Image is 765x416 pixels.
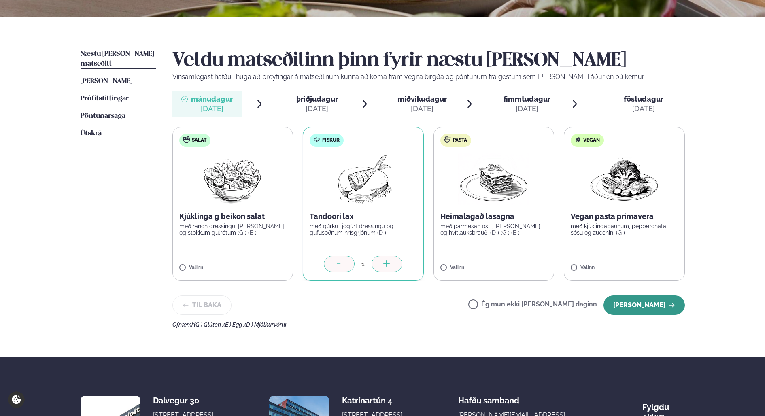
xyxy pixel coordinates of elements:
[172,49,685,72] h2: Veldu matseðilinn þinn fyrir næstu [PERSON_NAME]
[310,212,417,221] p: Tandoori lax
[589,153,660,205] img: Vegan.png
[81,94,129,104] a: Prófílstillingar
[223,321,244,328] span: (E ) Egg ,
[191,104,233,114] div: [DATE]
[458,389,519,405] span: Hafðu samband
[183,136,190,143] img: salad.svg
[314,136,320,143] img: fish.svg
[81,130,102,137] span: Útskrá
[355,259,372,269] div: 1
[624,95,663,103] span: föstudagur
[575,136,581,143] img: Vegan.svg
[624,104,663,114] div: [DATE]
[440,212,548,221] p: Heimalagað lasagna
[8,391,25,408] a: Cookie settings
[444,136,451,143] img: pasta.svg
[583,137,600,144] span: Vegan
[81,111,125,121] a: Pöntunarsaga
[571,223,678,236] p: með kjúklingabaunum, pepperonata sósu og zucchini (G )
[192,137,206,144] span: Salat
[81,78,132,85] span: [PERSON_NAME]
[310,223,417,236] p: með gúrku- jógúrt dressingu og gufusoðnum hrísgrjónum (D )
[453,137,467,144] span: Pasta
[244,321,287,328] span: (D ) Mjólkurvörur
[296,95,338,103] span: þriðjudagur
[81,76,132,86] a: [PERSON_NAME]
[172,321,685,328] div: Ofnæmi:
[81,49,156,69] a: Næstu [PERSON_NAME] matseðill
[172,295,232,315] button: Til baka
[504,104,550,114] div: [DATE]
[81,129,102,138] a: Útskrá
[603,295,685,315] button: [PERSON_NAME]
[81,51,154,67] span: Næstu [PERSON_NAME] matseðill
[458,153,529,205] img: Lasagna.png
[440,223,548,236] p: með parmesan osti, [PERSON_NAME] og hvítlauksbrauði (D ) (G ) (E )
[179,212,287,221] p: Kjúklinga g beikon salat
[194,321,223,328] span: (G ) Glúten ,
[397,95,447,103] span: miðvikudagur
[296,104,338,114] div: [DATE]
[81,112,125,119] span: Pöntunarsaga
[571,212,678,221] p: Vegan pasta primavera
[342,396,406,405] div: Katrínartún 4
[397,104,447,114] div: [DATE]
[191,95,233,103] span: mánudagur
[172,72,685,82] p: Vinsamlegast hafðu í huga að breytingar á matseðlinum kunna að koma fram vegna birgða og pöntunum...
[327,153,399,205] img: Fish.png
[197,153,268,205] img: Salad.png
[504,95,550,103] span: fimmtudagur
[179,223,287,236] p: með ranch dressingu, [PERSON_NAME] og stökkum gulrótum (G ) (E )
[153,396,217,405] div: Dalvegur 30
[81,95,129,102] span: Prófílstillingar
[322,137,340,144] span: Fiskur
